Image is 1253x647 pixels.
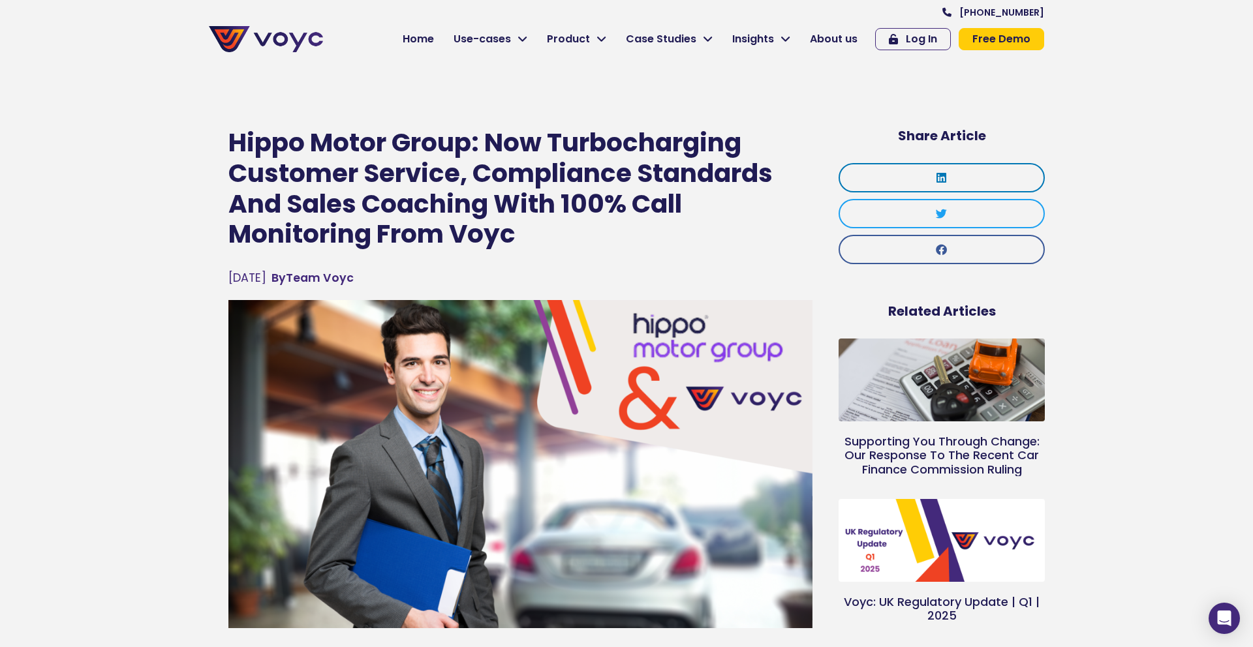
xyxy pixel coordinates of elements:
a: Use-cases [444,26,537,52]
img: voyc-full-logo [209,26,323,52]
a: Case Studies [616,26,722,52]
div: Share on linkedin [839,163,1045,192]
a: [PHONE_NUMBER] [942,8,1044,17]
a: Free Demo [959,28,1044,50]
a: Product [537,26,616,52]
div: Share on twitter [839,199,1045,228]
div: Open Intercom Messenger [1209,603,1240,634]
time: [DATE] [228,270,266,286]
div: Share on facebook [839,235,1045,264]
span: Team Voyc [271,269,354,286]
a: About us [800,26,867,52]
span: Log In [906,34,937,44]
h1: Hippo Motor Group: Now Turbocharging Customer Service, Compliance Standards And Sales Coaching Wi... [228,128,812,250]
a: Insights [722,26,800,52]
a: ByTeam Voyc [271,269,354,286]
a: Supporting You Through Change: Our Response To The Recent Car Finance Commission Ruling [844,433,1040,477]
span: Free Demo [972,34,1030,44]
span: Product [547,31,590,47]
span: By [271,270,286,286]
span: Use-cases [454,31,511,47]
a: Log In [875,28,951,50]
span: Home [403,31,434,47]
span: About us [810,31,858,47]
h5: Share Article [839,128,1045,143]
a: Home [393,26,444,52]
span: Insights [732,31,774,47]
h5: Related Articles [839,303,1045,319]
span: Case Studies [626,31,696,47]
a: Voyc: UK Regulatory Update | Q1 | 2025 [844,594,1040,624]
span: [PHONE_NUMBER] [959,8,1044,17]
